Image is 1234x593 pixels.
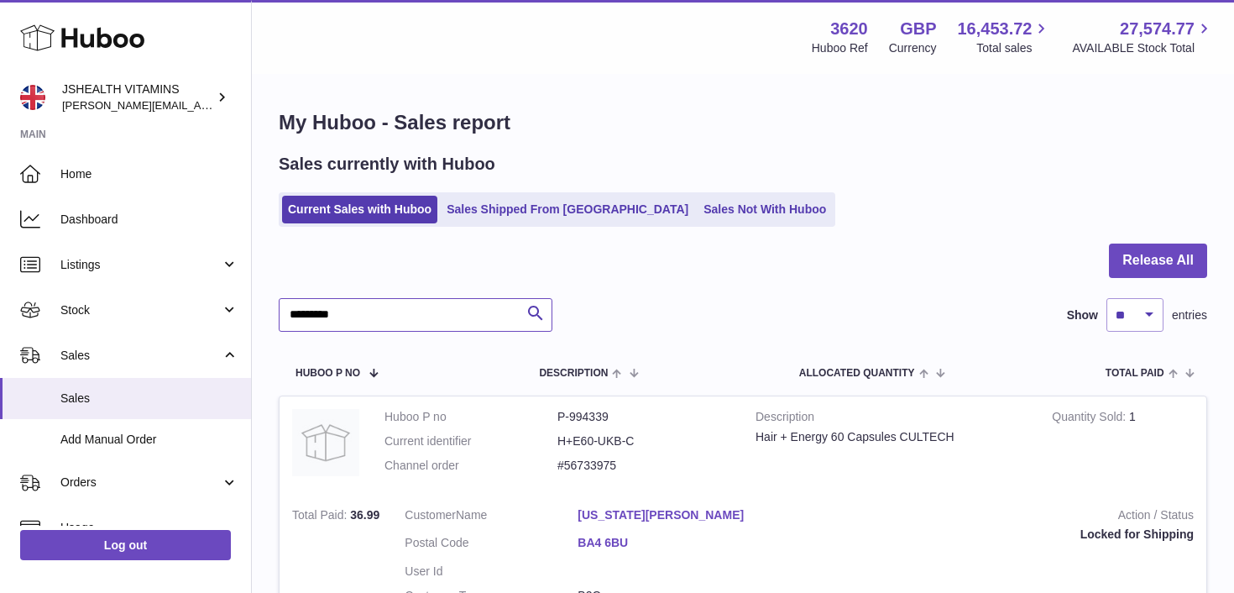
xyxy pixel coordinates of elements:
[539,368,608,379] span: Description
[698,196,832,223] a: Sales Not With Huboo
[60,391,238,407] span: Sales
[20,530,231,560] a: Log out
[60,257,221,273] span: Listings
[1072,18,1214,56] a: 27,574.77 AVAILABLE Stock Total
[384,409,557,425] dt: Huboo P no
[1052,410,1129,428] strong: Quantity Sold
[1172,307,1207,323] span: entries
[20,85,45,110] img: francesca@jshealthvitamins.com
[889,40,937,56] div: Currency
[1072,40,1214,56] span: AVAILABLE Stock Total
[60,212,238,228] span: Dashboard
[60,166,238,182] span: Home
[799,368,915,379] span: ALLOCATED Quantity
[1109,244,1207,278] button: Release All
[292,508,350,526] strong: Total Paid
[756,409,1027,429] strong: Description
[292,409,359,476] img: no-photo.jpg
[957,18,1051,56] a: 16,453.72 Total sales
[830,18,868,40] strong: 3620
[812,40,868,56] div: Huboo Ref
[384,433,557,449] dt: Current identifier
[776,527,1194,543] div: Locked for Shipping
[60,520,238,536] span: Usage
[279,109,1207,136] h1: My Huboo - Sales report
[900,18,936,40] strong: GBP
[578,535,750,551] a: BA4 6BU
[1039,396,1206,495] td: 1
[405,564,578,580] dt: User Id
[295,368,360,379] span: Huboo P no
[282,196,437,223] a: Current Sales with Huboo
[60,302,221,318] span: Stock
[62,81,213,113] div: JSHEALTH VITAMINS
[1067,307,1098,323] label: Show
[279,153,495,176] h2: Sales currently with Huboo
[976,40,1051,56] span: Total sales
[557,409,730,425] dd: P-994339
[405,507,578,527] dt: Name
[957,18,1032,40] span: 16,453.72
[756,429,1027,445] div: Hair + Energy 60 Capsules CULTECH
[557,433,730,449] dd: H+E60-UKB-C
[776,507,1194,527] strong: Action / Status
[384,458,557,474] dt: Channel order
[578,507,750,523] a: [US_STATE][PERSON_NAME]
[405,535,578,555] dt: Postal Code
[60,348,221,364] span: Sales
[62,98,337,112] span: [PERSON_NAME][EMAIL_ADDRESS][DOMAIN_NAME]
[1120,18,1195,40] span: 27,574.77
[405,508,456,522] span: Customer
[1106,368,1164,379] span: Total paid
[350,508,379,522] span: 36.99
[60,475,221,491] span: Orders
[557,458,730,474] dd: #56733975
[441,196,694,223] a: Sales Shipped From [GEOGRAPHIC_DATA]
[60,432,238,448] span: Add Manual Order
